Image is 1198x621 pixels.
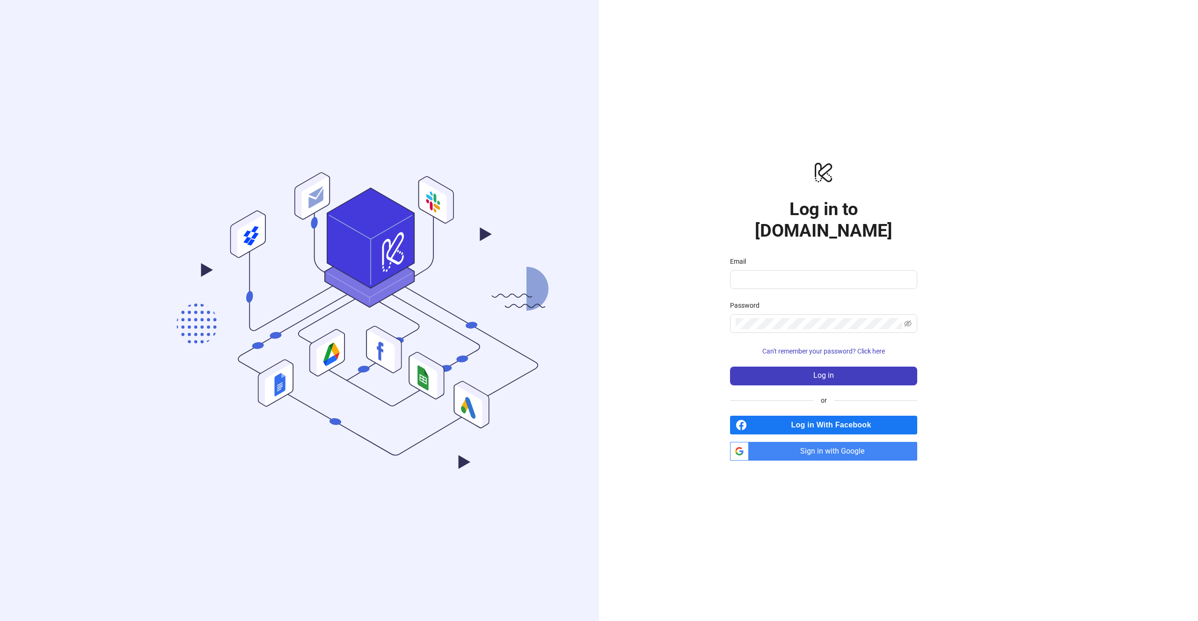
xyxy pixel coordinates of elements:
button: Log in [730,367,917,385]
span: Can't remember your password? Click here [762,347,885,355]
a: Log in With Facebook [730,416,917,434]
input: Password [736,318,902,329]
span: eye-invisible [904,320,912,327]
span: Log in With Facebook [751,416,917,434]
a: Sign in with Google [730,442,917,461]
span: or [813,395,834,405]
label: Password [730,300,766,310]
span: Log in [813,371,834,380]
span: Sign in with Google [752,442,917,461]
label: Email [730,256,752,267]
h1: Log in to [DOMAIN_NAME] [730,198,917,241]
a: Can't remember your password? Click here [730,347,917,355]
button: Can't remember your password? Click here [730,344,917,359]
input: Email [736,274,910,285]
